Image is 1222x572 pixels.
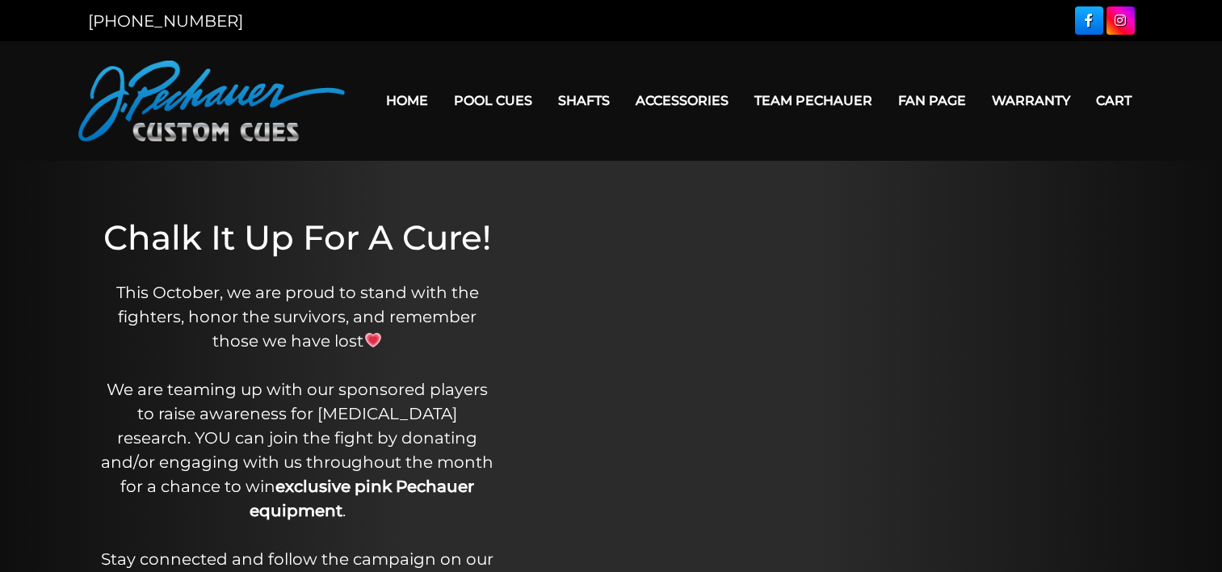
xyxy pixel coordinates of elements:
[441,80,545,121] a: Pool Cues
[1083,80,1144,121] a: Cart
[365,332,381,348] img: 💗
[623,80,741,121] a: Accessories
[250,477,475,520] strong: exclusive pink Pechauer equipment
[78,61,345,141] img: Pechauer Custom Cues
[885,80,979,121] a: Fan Page
[741,80,885,121] a: Team Pechauer
[545,80,623,121] a: Shafts
[979,80,1083,121] a: Warranty
[88,11,243,31] a: [PHONE_NUMBER]
[99,217,495,258] h1: Chalk It Up For A Cure!
[373,80,441,121] a: Home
